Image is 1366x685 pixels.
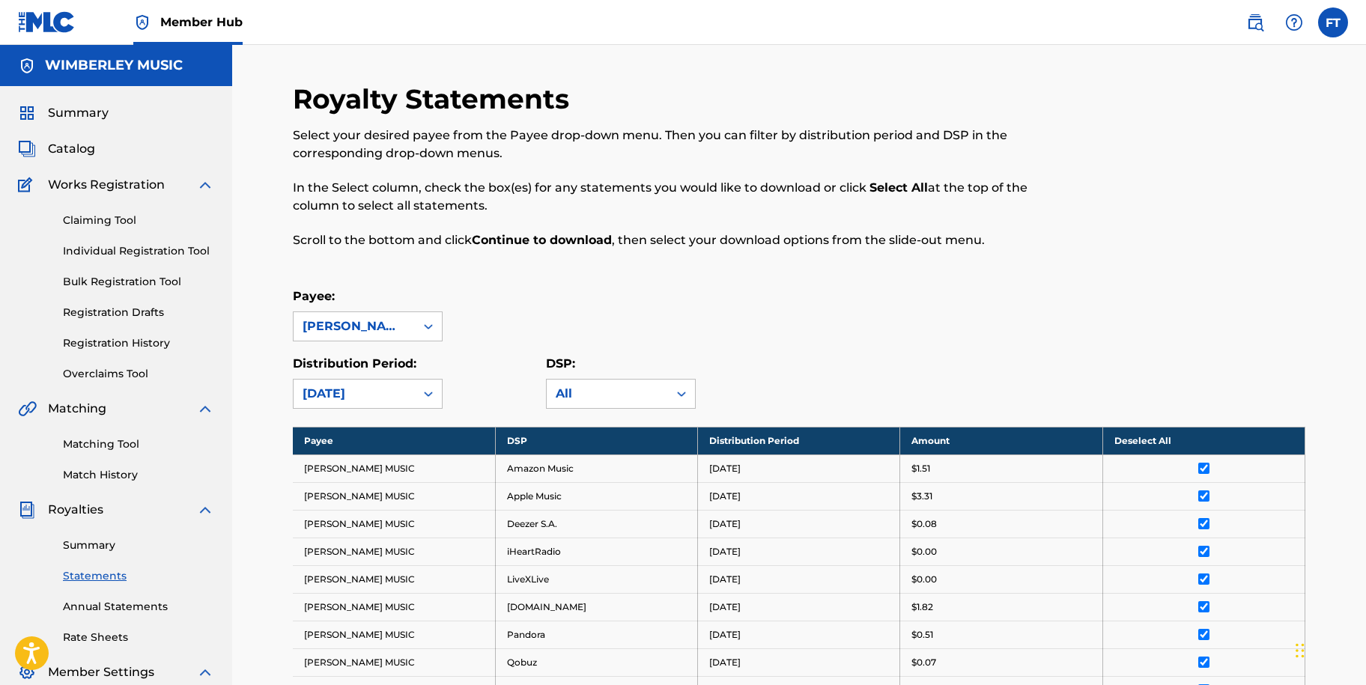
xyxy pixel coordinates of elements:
td: [DOMAIN_NAME] [495,593,697,621]
td: iHeartRadio [495,538,697,565]
div: All [556,385,659,403]
a: CatalogCatalog [18,140,95,158]
img: expand [196,663,214,681]
span: Royalties [48,501,103,519]
td: Qobuz [495,648,697,676]
img: Accounts [18,57,36,75]
span: Catalog [48,140,95,158]
td: [PERSON_NAME] MUSIC [293,454,495,482]
a: Individual Registration Tool [63,243,214,259]
img: Matching [18,400,37,418]
td: [DATE] [698,565,900,593]
p: $0.00 [911,573,937,586]
div: [DATE] [303,385,406,403]
h5: WIMBERLEY MUSIC [45,57,183,74]
h2: Royalty Statements [293,82,577,116]
strong: Continue to download [472,233,612,247]
img: help [1285,13,1303,31]
span: Matching [48,400,106,418]
a: Claiming Tool [63,213,214,228]
td: [DATE] [698,648,900,676]
td: [DATE] [698,593,900,621]
img: Summary [18,104,36,122]
a: Public Search [1240,7,1270,37]
div: [PERSON_NAME] MUSIC [303,317,406,335]
td: [PERSON_NAME] MUSIC [293,538,495,565]
a: Statements [63,568,214,584]
td: [DATE] [698,538,900,565]
td: [DATE] [698,621,900,648]
img: expand [196,501,214,519]
td: [DATE] [698,510,900,538]
strong: Select All [869,180,928,195]
img: Catalog [18,140,36,158]
a: Summary [63,538,214,553]
td: [DATE] [698,454,900,482]
img: search [1246,13,1264,31]
a: SummarySummary [18,104,109,122]
th: Deselect All [1102,427,1305,454]
p: $0.00 [911,545,937,558]
p: In the Select column, check the box(es) for any statements you would like to download or click at... [293,179,1072,215]
th: Amount [900,427,1102,454]
span: Member Settings [48,663,154,681]
iframe: Chat Widget [1291,613,1366,685]
a: Match History [63,467,214,483]
th: Payee [293,427,495,454]
img: Royalties [18,501,36,519]
td: Deezer S.A. [495,510,697,538]
div: Help [1279,7,1309,37]
div: User Menu [1318,7,1348,37]
td: Pandora [495,621,697,648]
a: Bulk Registration Tool [63,274,214,290]
p: $1.51 [911,462,930,475]
td: [DATE] [698,482,900,510]
a: Registration Drafts [63,305,214,320]
p: Scroll to the bottom and click , then select your download options from the slide-out menu. [293,231,1072,249]
a: Annual Statements [63,599,214,615]
img: Member Settings [18,663,36,681]
td: [PERSON_NAME] MUSIC [293,510,495,538]
img: Top Rightsholder [133,13,151,31]
img: MLC Logo [18,11,76,33]
span: Works Registration [48,176,165,194]
p: $0.08 [911,517,937,531]
a: Matching Tool [63,436,214,452]
span: Member Hub [160,13,243,31]
label: Payee: [293,289,335,303]
p: $0.51 [911,628,933,642]
td: Apple Music [495,482,697,510]
label: DSP: [546,356,575,371]
a: Overclaims Tool [63,366,214,382]
p: $0.07 [911,656,936,669]
iframe: Resource Center [1324,451,1366,572]
label: Distribution Period: [293,356,416,371]
td: [PERSON_NAME] MUSIC [293,593,495,621]
td: LiveXLive [495,565,697,593]
p: Select your desired payee from the Payee drop-down menu. Then you can filter by distribution peri... [293,127,1072,162]
img: Works Registration [18,176,37,194]
td: [PERSON_NAME] MUSIC [293,482,495,510]
img: expand [196,176,214,194]
td: [PERSON_NAME] MUSIC [293,648,495,676]
a: Registration History [63,335,214,351]
th: DSP [495,427,697,454]
td: Amazon Music [495,454,697,482]
p: $3.31 [911,490,932,503]
div: Drag [1296,628,1305,673]
p: $1.82 [911,600,933,614]
span: Summary [48,104,109,122]
td: [PERSON_NAME] MUSIC [293,565,495,593]
th: Distribution Period [698,427,900,454]
td: [PERSON_NAME] MUSIC [293,621,495,648]
img: expand [196,400,214,418]
a: Rate Sheets [63,630,214,645]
